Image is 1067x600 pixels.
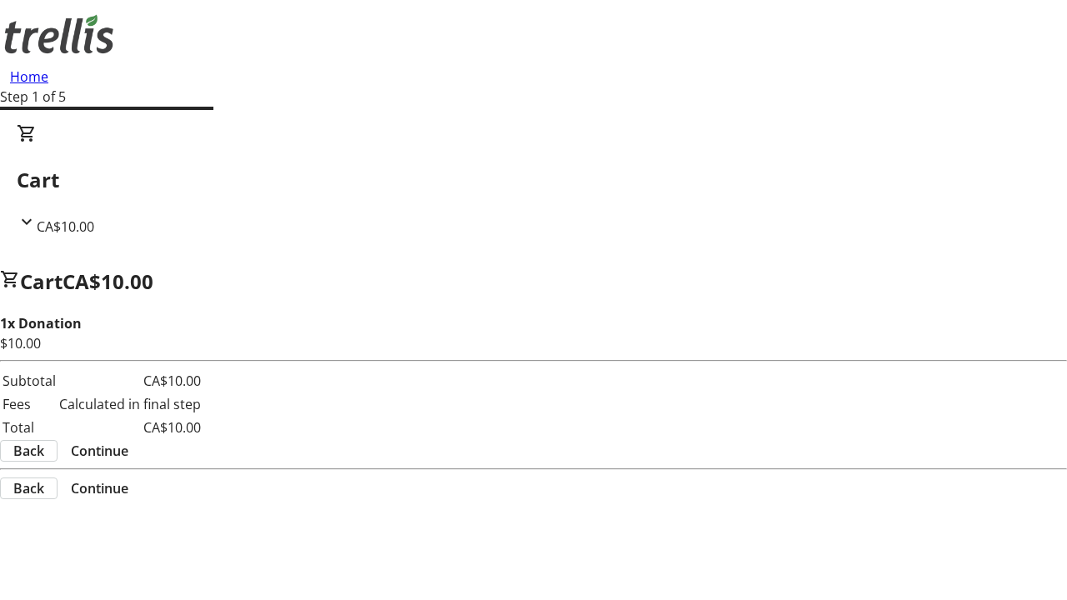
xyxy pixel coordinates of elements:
[58,417,202,438] td: CA$10.00
[58,478,142,498] button: Continue
[63,267,153,295] span: CA$10.00
[17,123,1050,237] div: CartCA$10.00
[2,417,57,438] td: Total
[58,393,202,415] td: Calculated in final step
[71,441,128,461] span: Continue
[71,478,128,498] span: Continue
[13,478,44,498] span: Back
[37,217,94,236] span: CA$10.00
[2,393,57,415] td: Fees
[20,267,63,295] span: Cart
[58,441,142,461] button: Continue
[2,370,57,392] td: Subtotal
[13,441,44,461] span: Back
[58,370,202,392] td: CA$10.00
[17,165,1050,195] h2: Cart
